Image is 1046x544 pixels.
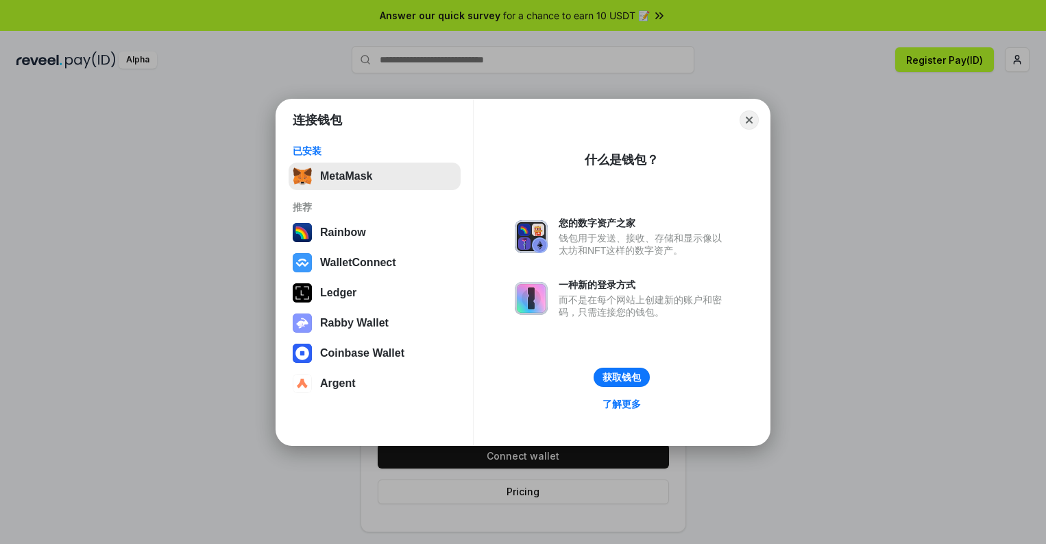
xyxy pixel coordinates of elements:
div: 已安装 [293,145,457,157]
div: WalletConnect [320,257,396,269]
img: svg+xml,%3Csvg%20width%3D%22120%22%20height%3D%22120%22%20viewBox%3D%220%200%20120%20120%22%20fil... [293,223,312,242]
button: Close [740,110,759,130]
div: 什么是钱包？ [585,152,659,168]
button: MetaMask [289,163,461,190]
div: 而不是在每个网站上创建新的账户和密码，只需连接您的钱包。 [559,294,729,318]
img: svg+xml,%3Csvg%20xmlns%3D%22http%3A%2F%2Fwww.w3.org%2F2000%2Fsvg%22%20fill%3D%22none%22%20viewBox... [515,282,548,315]
div: MetaMask [320,170,372,182]
div: 了解更多 [603,398,641,410]
div: 钱包用于发送、接收、存储和显示像以太坊和NFT这样的数字资产。 [559,232,729,257]
img: svg+xml,%3Csvg%20fill%3D%22none%22%20height%3D%2233%22%20viewBox%3D%220%200%2035%2033%22%20width%... [293,167,312,186]
div: Rainbow [320,226,366,239]
div: 一种新的登录方式 [559,279,729,291]
img: svg+xml,%3Csvg%20width%3D%2228%22%20height%3D%2228%22%20viewBox%3D%220%200%2028%2028%22%20fill%3D... [293,253,312,272]
button: 获取钱包 [594,368,650,387]
button: Rabby Wallet [289,309,461,337]
div: Ledger [320,287,356,299]
a: 了解更多 [594,395,649,413]
button: Rainbow [289,219,461,246]
img: svg+xml,%3Csvg%20width%3D%2228%22%20height%3D%2228%22%20viewBox%3D%220%200%2028%2028%22%20fill%3D... [293,344,312,363]
div: 推荐 [293,201,457,213]
img: svg+xml,%3Csvg%20width%3D%2228%22%20height%3D%2228%22%20viewBox%3D%220%200%2028%2028%22%20fill%3D... [293,374,312,393]
div: Argent [320,377,356,390]
h1: 连接钱包 [293,112,342,128]
button: Coinbase Wallet [289,340,461,367]
button: WalletConnect [289,249,461,276]
button: Ledger [289,279,461,307]
img: svg+xml,%3Csvg%20xmlns%3D%22http%3A%2F%2Fwww.w3.org%2F2000%2Fsvg%22%20fill%3D%22none%22%20viewBox... [515,220,548,253]
div: 获取钱包 [603,371,641,383]
img: svg+xml,%3Csvg%20xmlns%3D%22http%3A%2F%2Fwww.w3.org%2F2000%2Fsvg%22%20fill%3D%22none%22%20viewBox... [293,314,312,333]
button: Argent [289,370,461,397]
div: Coinbase Wallet [320,347,404,359]
img: svg+xml,%3Csvg%20xmlns%3D%22http%3A%2F%2Fwww.w3.org%2F2000%2Fsvg%22%20width%3D%2228%22%20height%3... [293,283,312,303]
div: 您的数字资产之家 [559,217,729,229]
div: Rabby Wallet [320,317,389,329]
